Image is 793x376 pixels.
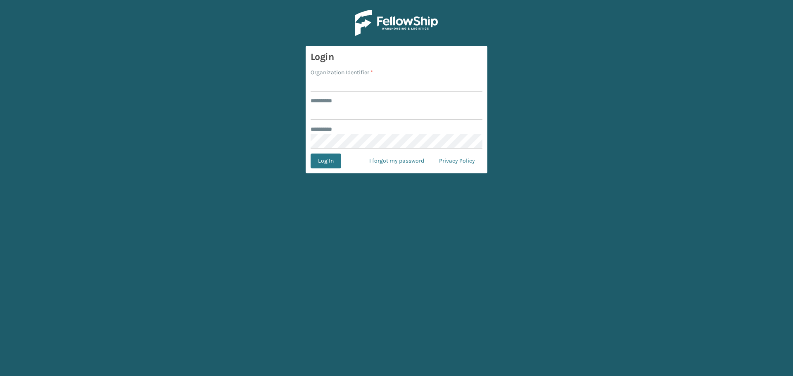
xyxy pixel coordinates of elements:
[311,68,373,77] label: Organization Identifier
[311,51,482,63] h3: Login
[362,154,432,168] a: I forgot my password
[355,10,438,36] img: Logo
[311,154,341,168] button: Log In
[432,154,482,168] a: Privacy Policy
